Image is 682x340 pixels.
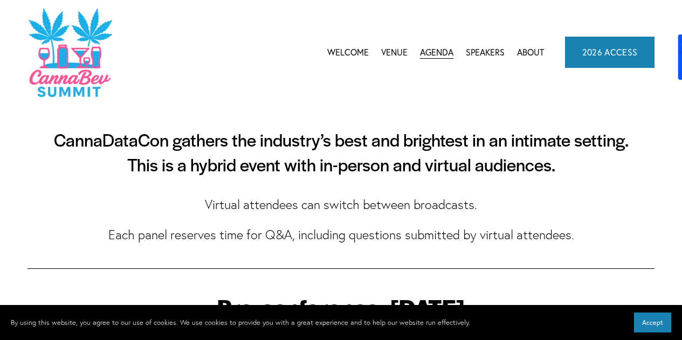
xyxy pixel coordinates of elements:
[11,316,470,328] p: By using this website, you agree to our use of cookies. We use cookies to provide you with a grea...
[466,44,505,60] a: Speakers
[27,127,655,176] h3: CannaDataCon gathers the industry’s best and brightest in an intimate setting. This is a hybrid e...
[420,44,453,60] a: folder dropdown
[381,44,408,60] a: Venue
[642,318,663,327] span: Accept
[27,194,655,216] p: Virtual attendees can switch between broadcasts.
[565,37,655,68] a: 2026 ACCESS
[27,224,655,246] p: Each panel reserves time for Q&A, including questions submitted by virtual attendees.
[634,313,671,332] button: Accept
[420,45,453,60] span: Agenda
[327,44,369,60] a: Welcome
[217,291,465,322] strong: Pre-conference, [DATE]
[517,44,544,60] a: About
[27,7,112,98] img: CannaDataCon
